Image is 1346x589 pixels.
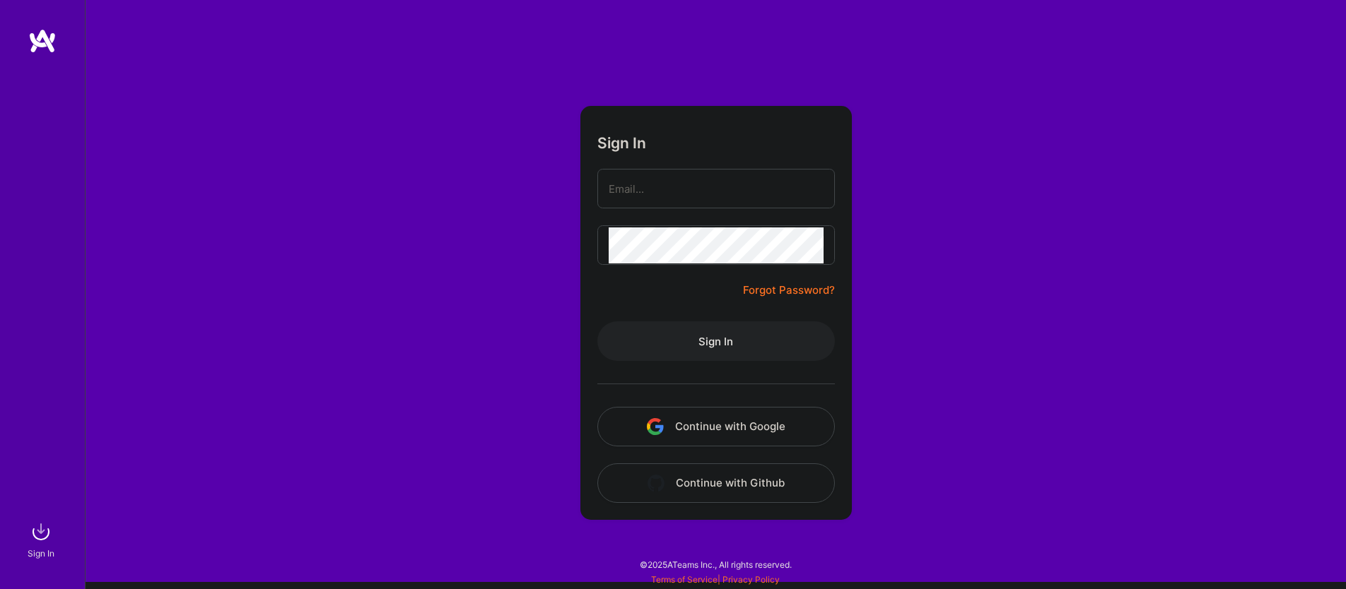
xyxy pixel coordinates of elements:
a: Terms of Service [651,574,718,585]
h3: Sign In [597,134,646,152]
img: icon [647,418,664,435]
span: | [651,574,780,585]
input: Email... [609,171,824,207]
a: Privacy Policy [722,574,780,585]
a: Forgot Password? [743,282,835,299]
img: sign in [27,518,55,546]
div: Sign In [28,546,54,561]
button: Continue with Github [597,463,835,503]
div: © 2025 ATeams Inc., All rights reserved. [85,547,1346,582]
button: Sign In [597,321,835,361]
a: sign inSign In [30,518,55,561]
img: logo [28,28,57,54]
button: Continue with Google [597,407,835,446]
img: icon [648,475,665,492]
